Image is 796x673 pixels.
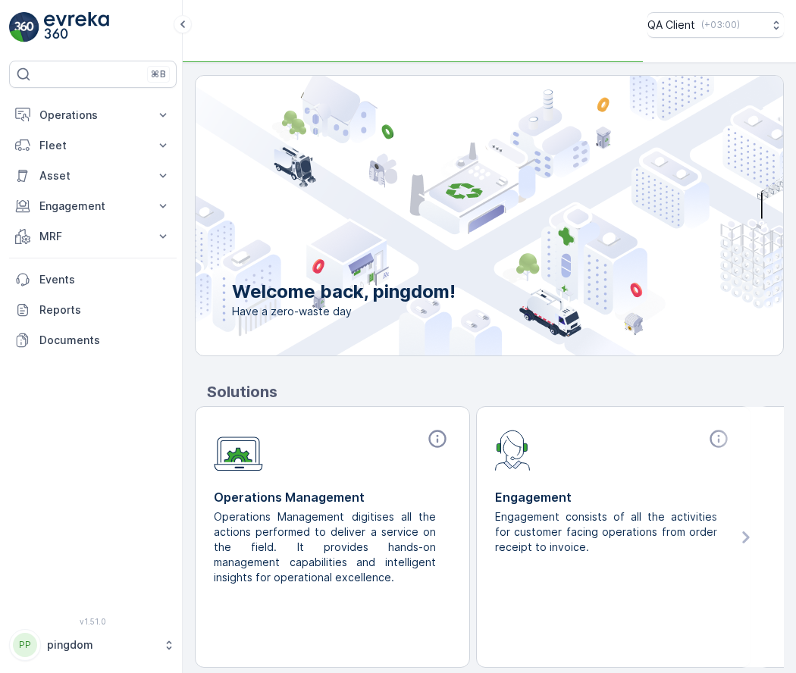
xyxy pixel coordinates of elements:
p: Documents [39,333,171,348]
p: Welcome back, pingdom! [232,280,456,304]
p: Operations Management digitises all the actions performed to deliver a service on the field. It p... [214,509,439,585]
button: MRF [9,221,177,252]
button: Fleet [9,130,177,161]
p: ⌘B [151,68,166,80]
p: Operations Management [214,488,451,506]
p: QA Client [647,17,695,33]
img: logo_light-DOdMpM7g.png [44,12,109,42]
img: module-icon [214,428,263,471]
img: logo [9,12,39,42]
button: QA Client(+03:00) [647,12,784,38]
p: Solutions [207,380,784,403]
p: Events [39,272,171,287]
span: v 1.51.0 [9,617,177,626]
p: Operations [39,108,146,123]
p: Engagement consists of all the activities for customer facing operations from order receipt to in... [495,509,720,555]
button: PPpingdom [9,629,177,661]
p: MRF [39,229,146,244]
p: Engagement [39,199,146,214]
p: Asset [39,168,146,183]
p: ( +03:00 ) [701,19,740,31]
button: Engagement [9,191,177,221]
button: Operations [9,100,177,130]
div: PP [13,633,37,657]
p: pingdom [47,637,155,653]
img: city illustration [127,76,783,355]
a: Documents [9,325,177,355]
button: Asset [9,161,177,191]
p: Engagement [495,488,732,506]
span: Have a zero-waste day [232,304,456,319]
a: Events [9,265,177,295]
p: Fleet [39,138,146,153]
p: Reports [39,302,171,318]
a: Reports [9,295,177,325]
img: module-icon [495,428,531,471]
